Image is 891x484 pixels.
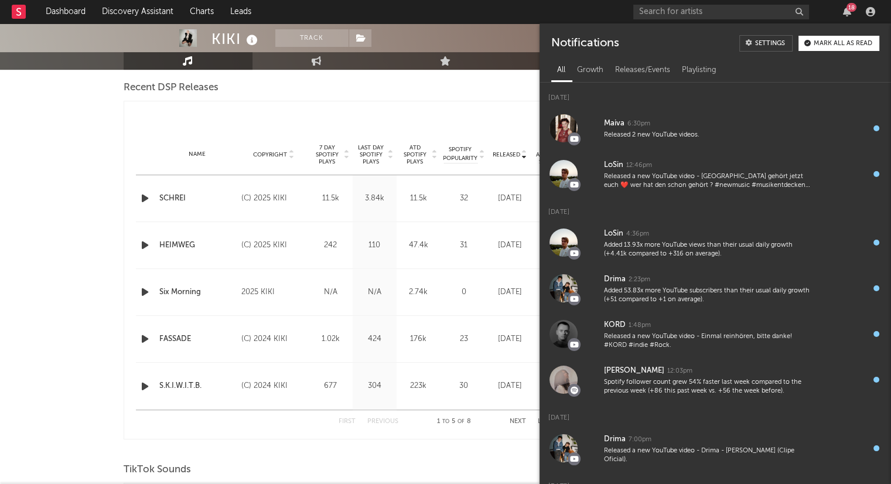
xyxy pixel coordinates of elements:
span: ATD Spotify Plays [400,144,431,165]
div: Added 13.93x more YouTube views than their usual daily growth (+4.41k compared to +316 on average). [604,241,810,259]
a: LoSin12:46pmReleased a new YouTube video - [GEOGRAPHIC_DATA] gehört jetzt euch ❤️ wer hat den sch... [540,151,891,197]
div: 23 [443,333,484,345]
div: Released a new YouTube video - Einmal reinhören, bitte danke! #KORD #indie #Rock. [604,332,810,350]
div: (C) 2025 KIKI [241,192,305,206]
a: LoSin4:36pmAdded 13.93x more YouTube views than their usual daily growth (+4.41k compared to +316... [540,220,891,265]
span: Released [493,151,520,158]
a: HEIMWEG [159,240,236,251]
div: 176k [400,333,438,345]
div: 2.74k [400,287,438,298]
div: LoSin [604,158,623,172]
div: 12:03pm [667,367,692,376]
div: Added 53.83x more YouTube subscribers than their usual daily growth (+51 compared to +1 on average). [604,287,810,305]
button: Last [538,418,553,425]
div: [DATE] [490,380,530,392]
a: Drima2:23pmAdded 53.83x more YouTube subscribers than their usual daily growth (+51 compared to +... [540,265,891,311]
div: Settings [755,40,785,47]
div: Mark all as read [814,40,872,47]
div: [PERSON_NAME] [604,364,664,378]
a: Settings [739,35,793,52]
div: [DATE] [540,403,891,425]
div: (C) 2025 KIKI [241,238,305,253]
div: Released 2 new YouTube videos. [604,131,810,139]
a: KORD1:48pmReleased a new YouTube video - Einmal reinhören, bitte danke! #KORD #indie #Rock. [540,311,891,357]
a: Drima7:00pmReleased a new YouTube video - Drima - [PERSON_NAME] (Clipe Oficial). [540,425,891,471]
div: Notifications [551,35,619,52]
div: Released a new YouTube video - [GEOGRAPHIC_DATA] gehört jetzt euch ❤️ wer hat den schon gehört ? ... [604,172,810,190]
div: Releases/Events [609,60,676,80]
div: (C) 2024 KIKI [241,379,305,393]
div: [DATE] [490,240,530,251]
a: Six Morning [159,287,236,298]
div: 12:46pm [626,161,652,170]
div: Growth [571,60,609,80]
button: Track [275,29,349,47]
div: S.K.I.W.I.T.B. [159,380,236,392]
span: of [458,419,465,424]
input: Search for artists [633,5,809,19]
div: KORD [604,318,626,332]
div: KIKI [211,29,261,49]
div: 304 [356,380,394,392]
div: N/A [535,240,575,251]
div: 6:30pm [627,120,650,128]
div: 223k [400,380,438,392]
div: N/A [535,380,575,392]
div: 32 [443,193,484,204]
div: 1:48pm [629,321,651,330]
a: FASSADE [159,333,236,345]
div: All [551,60,571,80]
div: N/A [356,287,394,298]
div: [DATE] [490,333,530,345]
span: TikTok Sounds [124,463,191,477]
div: 2025 KIKI [241,285,305,299]
div: 677 [312,380,350,392]
div: 2:23pm [629,275,650,284]
div: 1 5 8 [422,415,486,429]
span: Last Day Spotify Plays [356,144,387,165]
div: LoSin [604,227,623,241]
div: Maiva [604,117,624,131]
div: [DATE] [540,83,891,105]
div: 11.5k [312,193,350,204]
div: [DATE] [540,197,891,220]
div: 1.02k [312,333,350,345]
div: 11.5k [400,193,438,204]
div: [DATE] [490,193,530,204]
div: N/A [312,287,350,298]
div: [DATE] [490,287,530,298]
div: 4:36pm [626,230,649,238]
div: Drima [604,272,626,287]
a: Maiva6:30pmReleased 2 new YouTube videos. [540,105,891,151]
button: Mark all as read [798,36,879,51]
a: SCHREI [159,193,236,204]
div: N/A [535,193,575,204]
div: 0 [443,287,484,298]
div: 424 [356,333,394,345]
div: 30 [443,380,484,392]
button: Previous [367,418,398,425]
button: First [339,418,356,425]
div: Released a new YouTube video - Drima - [PERSON_NAME] (Clipe Oficial). [604,446,810,465]
span: Spotify Popularity [443,145,477,163]
span: Copyright [253,151,287,158]
div: 242 [312,240,350,251]
button: Next [510,418,526,425]
div: N/A [535,333,575,345]
div: 110 [356,240,394,251]
div: Playlisting [676,60,722,80]
span: 7 Day Spotify Plays [312,144,343,165]
div: 31 [443,240,484,251]
div: 3.84k [356,193,394,204]
span: to [442,419,449,424]
div: 7:00pm [629,435,651,444]
div: Drima [604,432,626,446]
div: 18 [846,3,856,12]
button: 18 [843,7,851,16]
div: N/A [535,287,575,298]
div: Name [159,150,236,159]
